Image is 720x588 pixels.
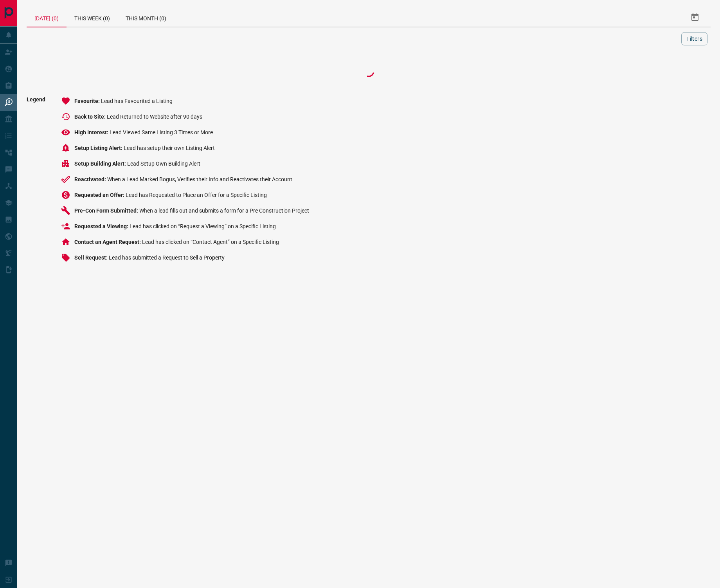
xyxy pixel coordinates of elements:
span: Legend [27,96,45,269]
button: Filters [681,32,707,45]
span: Reactivated [74,176,107,182]
span: Lead has clicked on “Contact Agent” on a Specific Listing [142,239,279,245]
span: High Interest [74,129,110,135]
span: Lead has submitted a Request to Sell a Property [109,254,225,261]
span: Back to Site [74,114,107,120]
span: Setup Building Alert [74,161,127,167]
span: Setup Listing Alert [74,145,124,151]
span: When a Lead Marked Bogus, Verifies their Info and Reactivates their Account [107,176,292,182]
span: Lead has clicked on “Request a Viewing” on a Specific Listing [130,223,276,229]
button: Select Date Range [686,8,704,27]
span: Contact an Agent Request [74,239,142,245]
div: This Week (0) [67,8,118,27]
span: Sell Request [74,254,109,261]
span: Requested a Viewing [74,223,130,229]
span: Lead Viewed Same Listing 3 Times or More [110,129,213,135]
div: Loading [329,63,408,79]
div: [DATE] (0) [27,8,67,27]
span: Lead Returned to Website after 90 days [107,114,202,120]
span: Favourite [74,98,101,104]
span: Pre-Con Form Submitted [74,207,139,214]
span: Requested an Offer [74,192,126,198]
span: Lead has Requested to Place an Offer for a Specific Listing [126,192,267,198]
span: When a lead fills out and submits a form for a Pre Construction Project [139,207,309,214]
span: Lead has setup their own Listing Alert [124,145,215,151]
span: Lead has Favourited a Listing [101,98,173,104]
div: This Month (0) [118,8,174,27]
span: Lead Setup Own Building Alert [127,161,200,167]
